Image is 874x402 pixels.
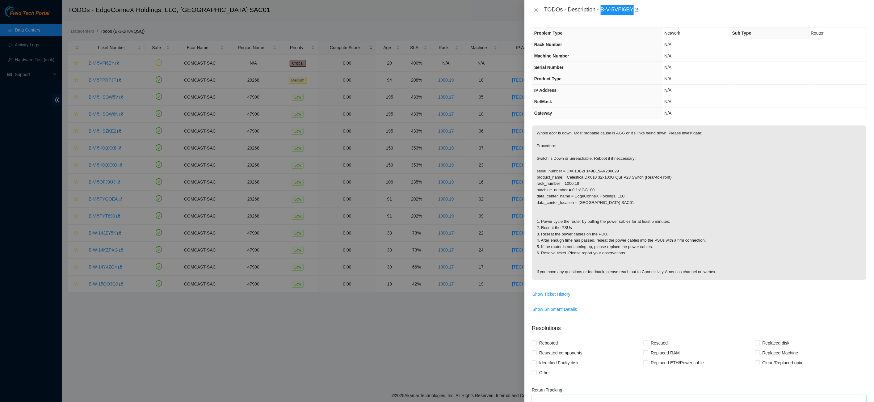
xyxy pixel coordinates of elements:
[537,358,581,368] span: Identified Faulty disk
[534,88,557,93] span: IP Address
[534,65,564,70] span: Serial Number
[665,111,672,116] span: N/A
[665,76,672,81] span: N/A
[534,76,561,81] span: Product Type
[760,348,801,358] span: Replaced Machine
[532,291,570,298] span: Show Ticket History
[532,319,867,332] p: Resolutions
[665,99,672,104] span: N/A
[534,31,563,36] span: Problem Type
[811,31,824,36] span: Router
[537,348,585,358] span: Reseated components
[665,88,672,93] span: N/A
[534,42,562,47] span: Rack Number
[532,306,577,313] span: Show Shipment Details
[665,65,672,70] span: N/A
[534,99,552,104] span: NetMask
[534,111,552,116] span: Gateway
[534,53,569,58] span: Machine Number
[532,304,578,314] button: Show Shipment Details
[648,358,706,368] span: Replaced ETH/Power cable
[665,42,672,47] span: N/A
[665,53,672,58] span: N/A
[732,31,751,36] span: Sub Type
[532,125,866,280] p: Whole ecor is down. Most probable cause is AGG or it's links being down. Please investigate: Proc...
[537,368,553,378] span: Other
[760,338,792,348] span: Replaced disk
[532,289,571,299] button: Show Ticket History
[648,338,670,348] span: Rescued
[665,31,680,36] span: Network
[534,7,539,12] span: close
[532,7,540,13] button: Close
[532,385,567,395] label: Return Tracking
[648,348,682,358] span: Replaced RAM
[760,358,806,368] span: Clean/Replaced optic
[544,5,867,15] div: TODOs - Description - B-V-5VFI6BY
[537,338,561,348] span: Rebooted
